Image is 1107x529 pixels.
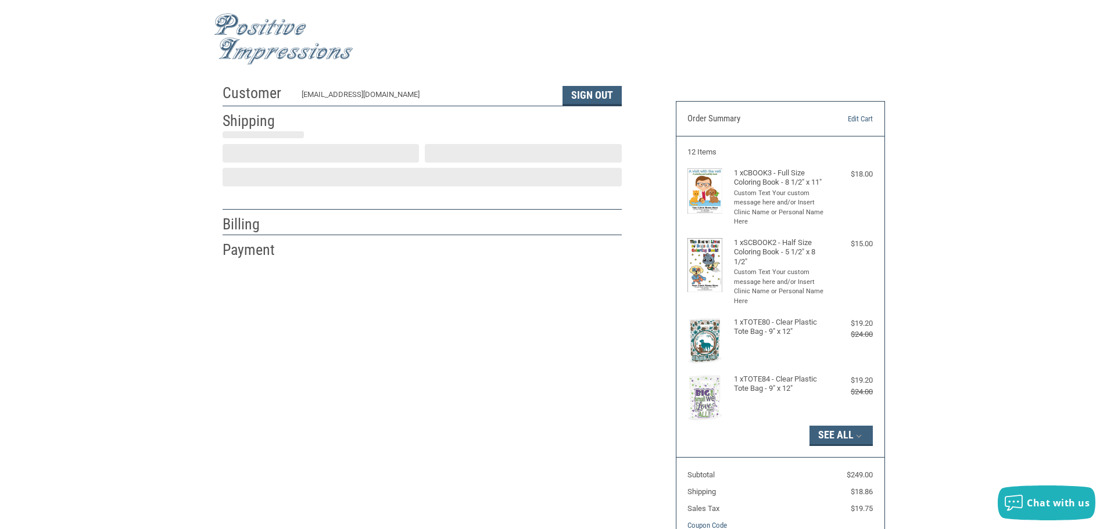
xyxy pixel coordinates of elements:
div: $19.20 [826,318,873,329]
div: $24.00 [826,329,873,340]
span: $249.00 [847,470,873,479]
img: Positive Impressions [214,13,353,65]
span: Sales Tax [687,504,719,513]
button: Chat with us [998,485,1095,520]
h2: Billing [223,215,291,234]
span: Chat with us [1027,496,1090,509]
span: Subtotal [687,470,715,479]
h2: Customer [223,84,291,103]
div: $19.20 [826,375,873,386]
span: $19.75 [851,504,873,513]
h4: 1 x SCBOOK2 - Half Size Coloring Book - 5 1/2" x 8 1/2" [734,238,824,267]
div: $24.00 [826,386,873,398]
span: Shipping [687,487,716,496]
div: $15.00 [826,238,873,250]
h4: 1 x CBOOK3 - Full Size Coloring Book - 8 1/2" x 11" [734,168,824,188]
button: Sign Out [563,86,622,106]
li: Custom Text Your custom message here and/or Insert Clinic Name or Personal Name Here [734,268,824,306]
span: $18.86 [851,487,873,496]
h3: Order Summary [687,113,814,125]
h4: 1 x TOTE84 - Clear Plastic Tote Bag - 9" x 12" [734,375,824,394]
h2: Payment [223,240,291,260]
div: $18.00 [826,168,873,180]
h2: Shipping [223,111,291,131]
li: Custom Text Your custom message here and/or Insert Clinic Name or Personal Name Here [734,189,824,227]
button: See All [809,426,873,445]
h3: 12 Items [687,147,873,157]
h4: 1 x TOTE80 - Clear Plastic Tote Bag - 9" x 12" [734,318,824,337]
a: Edit Cart [814,113,873,125]
div: [EMAIL_ADDRESS][DOMAIN_NAME] [302,89,551,106]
